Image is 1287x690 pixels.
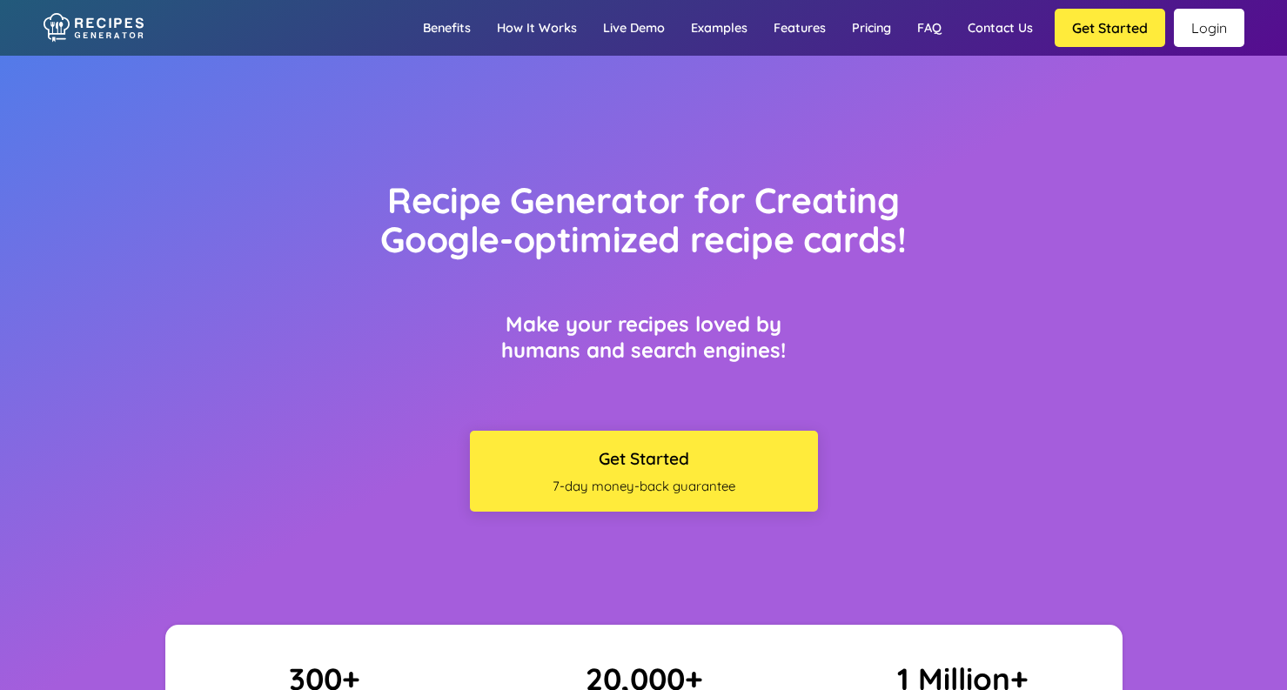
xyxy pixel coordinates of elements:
a: How it works [484,3,590,53]
a: Contact us [955,3,1046,53]
a: Login [1174,9,1244,47]
span: 7-day money-back guarantee [479,478,809,494]
a: Live demo [590,3,678,53]
a: Features [761,3,839,53]
h1: Recipe Generator for Creating Google-optimized recipe cards! [345,181,942,259]
button: Get Started7-day money-back guarantee [470,431,818,512]
a: Examples [678,3,761,53]
a: Benefits [410,3,484,53]
a: Pricing [839,3,904,53]
h3: Make your recipes loved by humans and search engines! [470,311,818,363]
button: Get Started [1055,9,1165,47]
a: FAQ [904,3,955,53]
